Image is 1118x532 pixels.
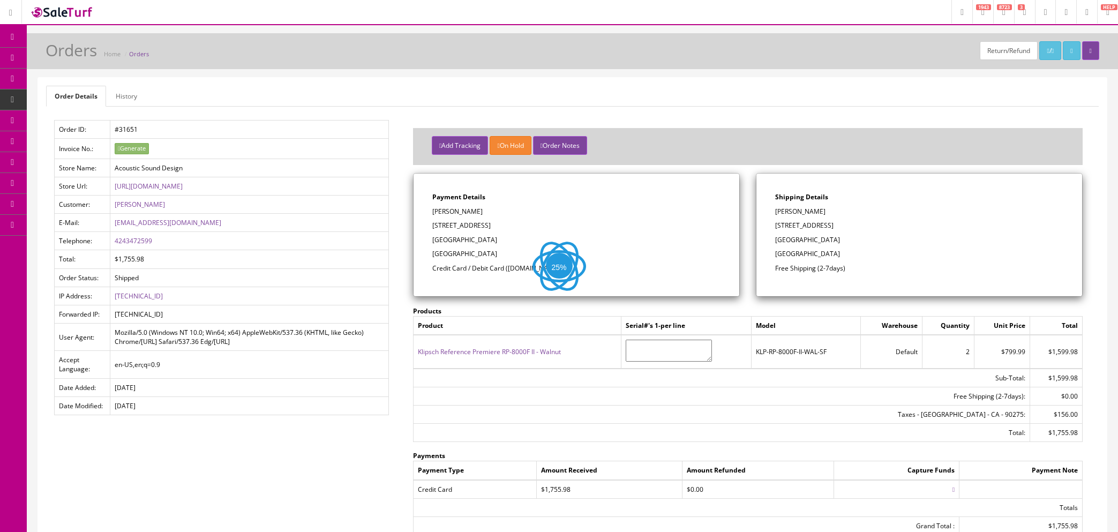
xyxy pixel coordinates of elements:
[55,177,110,195] td: Store Url:
[55,351,110,378] td: Accept Language:
[413,451,445,460] strong: Payments
[46,41,97,59] h1: Orders
[55,121,110,139] td: Order ID:
[55,159,110,177] td: Store Name:
[110,250,389,268] td: $1,755.98
[775,207,1063,216] p: [PERSON_NAME]
[413,424,1030,442] td: Total:
[1030,317,1082,335] td: Total
[860,317,922,335] td: Warehouse
[1039,41,1061,60] a: /
[997,4,1012,10] span: 8723
[110,324,389,351] td: Mozilla/5.0 (Windows NT 10.0; Win64; x64) AppleWebKit/537.36 (KHTML, like Gecko) Chrome/[URL] Saf...
[860,335,922,368] td: Default
[55,214,110,232] td: E-Mail:
[129,50,149,58] a: Orders
[55,232,110,250] td: Telephone:
[413,317,621,335] td: Product
[490,136,531,155] button: On Hold
[107,86,146,107] a: History
[432,249,721,259] p: [GEOGRAPHIC_DATA]
[55,196,110,214] td: Customer:
[55,378,110,396] td: Date Added:
[536,480,682,499] td: $1,755.98
[115,200,165,209] a: [PERSON_NAME]
[1030,335,1082,368] td: $1,599.98
[775,221,1063,230] p: [STREET_ADDRESS]
[115,291,163,301] a: [TECHNICAL_ID]
[55,139,110,159] td: Invoice No.:
[413,387,1030,405] td: Free Shipping (2-7days):
[974,317,1030,335] td: Unit Price
[922,335,974,368] td: 2
[432,221,721,230] p: [STREET_ADDRESS]
[775,264,1063,273] p: Free Shipping (2-7days)
[775,235,1063,245] p: [GEOGRAPHIC_DATA]
[752,317,861,335] td: Model
[682,461,834,480] td: Amount Refunded
[621,317,752,335] td: Serial#'s 1-per line
[1030,369,1082,387] td: $1,599.98
[834,461,959,480] td: Capture Funds
[55,324,110,351] td: User Agent:
[55,287,110,305] td: IP Address:
[775,192,828,201] strong: Shipping Details
[104,50,121,58] a: Home
[115,236,152,245] a: 4243472599
[110,378,389,396] td: [DATE]
[413,406,1030,424] td: Taxes - [GEOGRAPHIC_DATA] - CA - 90275:
[30,5,94,19] img: SaleTurf
[775,249,1063,259] p: [GEOGRAPHIC_DATA]
[418,347,561,356] a: Klipsch Reference Premiere RP-8000F II - Walnut
[974,335,1030,368] td: $799.99
[413,480,536,499] td: Credit Card
[413,461,536,480] td: Payment Type
[1018,4,1025,10] span: 3
[959,461,1083,480] td: Payment Note
[976,4,991,10] span: 1943
[55,268,110,287] td: Order Status:
[1030,424,1082,442] td: $1,755.98
[432,264,721,273] p: Credit Card / Debit Card ([DOMAIN_NAME])
[536,461,682,480] td: Amount Received
[413,369,1030,387] td: Sub-Total:
[432,207,721,216] p: [PERSON_NAME]
[1101,4,1117,10] span: HELP
[115,143,149,154] button: Generate
[533,136,587,155] button: Order Notes
[110,159,389,177] td: Acoustic Sound Design
[55,305,110,323] td: Forwarded IP:
[413,306,441,316] strong: Products
[413,498,1082,516] td: Totals
[432,192,485,201] strong: Payment Details
[115,182,183,191] a: [URL][DOMAIN_NAME]
[110,121,389,139] td: #31651
[110,305,389,323] td: [TECHNICAL_ID]
[46,86,106,107] a: Order Details
[752,335,861,368] td: KLP-RP-8000F-II-WAL-SF
[432,136,488,155] button: Add Tracking
[110,268,389,287] td: Shipped
[922,317,974,335] td: Quantity
[110,351,389,378] td: en-US,en;q=0.9
[1030,387,1082,405] td: $0.00
[432,235,721,245] p: [GEOGRAPHIC_DATA]
[980,41,1038,60] a: Return/Refund
[682,480,834,499] td: $0.00
[110,396,389,415] td: [DATE]
[55,250,110,268] td: Total:
[1030,406,1082,424] td: $156.00
[115,218,221,227] a: [EMAIL_ADDRESS][DOMAIN_NAME]
[55,396,110,415] td: Date Modified:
